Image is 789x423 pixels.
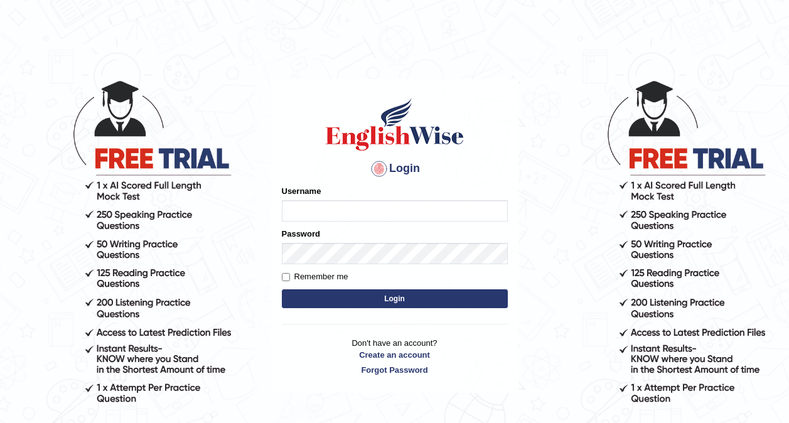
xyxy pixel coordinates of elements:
a: Forgot Password [282,364,508,376]
a: Create an account [282,349,508,361]
label: Username [282,185,321,197]
label: Password [282,228,320,240]
input: Remember me [282,273,290,281]
h4: Login [282,159,508,179]
p: Don't have an account? [282,337,508,376]
label: Remember me [282,270,348,283]
img: Logo of English Wise sign in for intelligent practice with AI [323,96,466,153]
button: Login [282,289,508,308]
